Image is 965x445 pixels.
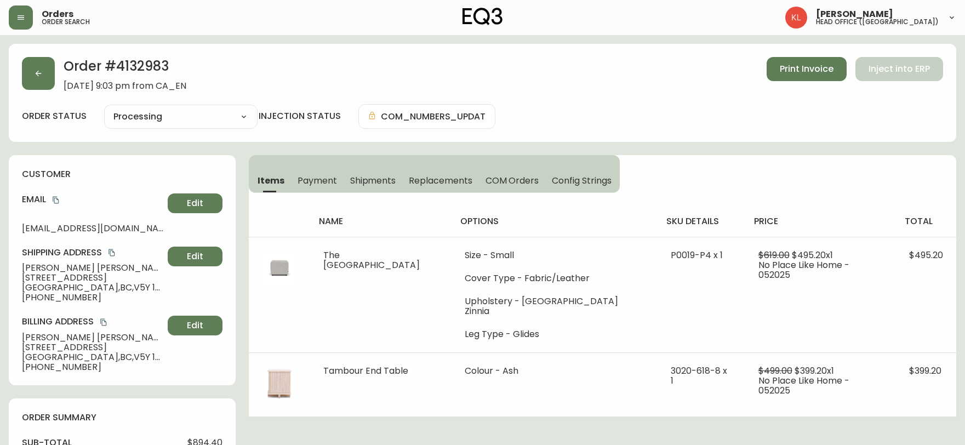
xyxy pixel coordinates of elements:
[462,8,503,25] img: logo
[262,250,297,286] img: 1c37887a-3dbf-4061-9469-5403b1f012c8Optional[the-wander-square-fabric-ottoman].jpg
[909,364,941,377] span: $399.20
[909,249,943,261] span: $495.20
[168,193,222,213] button: Edit
[465,366,644,376] li: Colour - Ash
[905,215,947,227] h4: total
[22,224,163,233] span: [EMAIL_ADDRESS][DOMAIN_NAME]
[22,293,163,303] span: [PHONE_NUMBER]
[22,362,163,372] span: [PHONE_NUMBER]
[22,247,163,259] h4: Shipping Address
[22,110,87,122] label: order status
[106,247,117,258] button: copy
[64,81,186,91] span: [DATE] 9:03 pm from CA_EN
[465,329,644,339] li: Leg Type - Glides
[323,249,420,271] span: The [GEOGRAPHIC_DATA]
[350,175,396,186] span: Shipments
[671,249,723,261] span: P0019-P4 x 1
[22,283,163,293] span: [GEOGRAPHIC_DATA] , BC , V5Y 1L3 , CA
[816,10,893,19] span: [PERSON_NAME]
[168,247,222,266] button: Edit
[666,215,736,227] h4: sku details
[465,296,644,316] li: Upholstery - [GEOGRAPHIC_DATA] Zinnia
[22,263,163,273] span: [PERSON_NAME] [PERSON_NAME]
[258,175,284,186] span: Items
[780,63,833,75] span: Print Invoice
[22,333,163,343] span: [PERSON_NAME] [PERSON_NAME]
[298,175,337,186] span: Payment
[465,273,644,283] li: Cover Type - Fabric/Leather
[758,259,849,281] span: No Place Like Home - 052025
[187,250,203,263] span: Edit
[758,364,792,377] span: $499.00
[50,195,61,206] button: copy
[795,364,834,377] span: $399.20 x 1
[486,175,539,186] span: COM Orders
[22,316,163,328] h4: Billing Address
[42,10,73,19] span: Orders
[460,215,649,227] h4: options
[259,110,341,122] h4: injection status
[465,250,644,260] li: Size - Small
[22,273,163,283] span: [STREET_ADDRESS]
[552,175,611,186] span: Config Strings
[816,19,939,25] h5: head office ([GEOGRAPHIC_DATA])
[22,343,163,352] span: [STREET_ADDRESS]
[319,215,443,227] h4: name
[22,352,163,362] span: [GEOGRAPHIC_DATA] , BC , V5Y 1L3 , CA
[187,197,203,209] span: Edit
[22,168,222,180] h4: customer
[98,317,109,328] button: copy
[758,374,849,397] span: No Place Like Home - 052025
[187,320,203,332] span: Edit
[64,57,186,81] h2: Order # 4132983
[42,19,90,25] h5: order search
[168,316,222,335] button: Edit
[22,193,163,206] h4: Email
[409,175,472,186] span: Replacements
[785,7,807,28] img: 2c0c8aa7421344cf0398c7f872b772b5
[671,364,727,387] span: 3020-618-8 x 1
[262,366,297,401] img: 9343ef93-6360-46a5-83a4-e7b7a630f378.jpg
[754,215,887,227] h4: price
[758,249,790,261] span: $619.00
[792,249,833,261] span: $495.20 x 1
[323,364,408,377] span: Tambour End Table
[22,412,222,424] h4: order summary
[767,57,847,81] button: Print Invoice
